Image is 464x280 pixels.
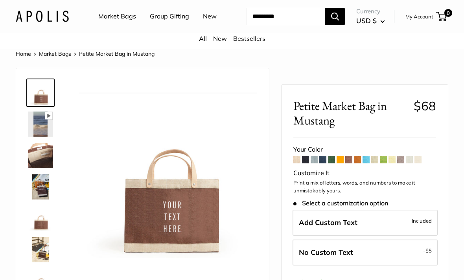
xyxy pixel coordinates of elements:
[299,218,357,227] span: Add Custom Text
[26,141,55,170] a: Petite Market Bag in Mustang
[444,9,452,17] span: 0
[299,248,353,257] span: No Custom Text
[28,237,53,262] img: Petite Market Bag in Mustang
[293,167,436,179] div: Customize It
[16,49,155,59] nav: Breadcrumb
[246,8,325,25] input: Search...
[325,8,345,25] button: Search
[39,50,71,57] a: Market Bags
[28,174,53,199] img: Petite Market Bag in Mustang
[150,11,189,22] a: Group Gifting
[405,12,433,21] a: My Account
[26,204,55,232] a: Petite Market Bag in Mustang
[26,110,55,138] a: Petite Market Bag in Mustang
[203,11,217,22] a: New
[437,12,447,21] a: 0
[293,99,408,128] span: Petite Market Bag in Mustang
[199,35,207,42] a: All
[28,112,53,137] img: Petite Market Bag in Mustang
[293,210,438,236] label: Add Custom Text
[26,79,55,107] a: Petite Market Bag in Mustang
[213,35,227,42] a: New
[425,247,432,254] span: $5
[356,16,377,25] span: USD $
[28,80,53,105] img: Petite Market Bag in Mustang
[293,179,436,194] p: Print a mix of letters, words, and numbers to make it unmistakably yours.
[28,143,53,168] img: Petite Market Bag in Mustang
[16,11,69,22] img: Apolis
[28,206,53,231] img: Petite Market Bag in Mustang
[233,35,265,42] a: Bestsellers
[412,216,432,225] span: Included
[16,50,31,57] a: Home
[26,236,55,264] a: Petite Market Bag in Mustang
[356,6,385,17] span: Currency
[414,98,436,113] span: $68
[293,144,436,156] div: Your Color
[293,199,388,207] span: Select a customization option
[26,173,55,201] a: Petite Market Bag in Mustang
[293,240,438,265] label: Leave Blank
[79,50,155,57] span: Petite Market Bag in Mustang
[79,80,257,258] img: Petite Market Bag in Mustang
[356,15,385,27] button: USD $
[98,11,136,22] a: Market Bags
[423,246,432,255] span: -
